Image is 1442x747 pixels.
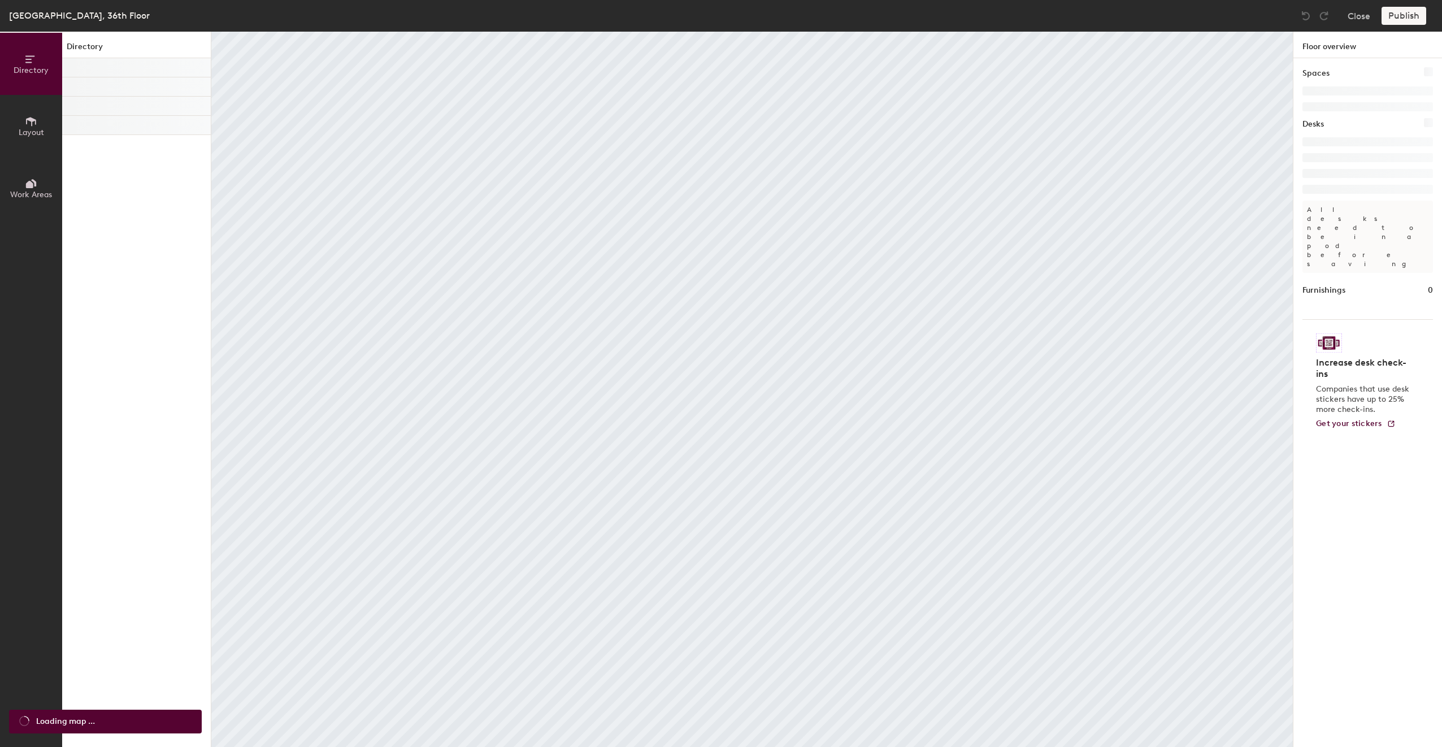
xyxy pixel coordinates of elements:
[1293,32,1442,58] h1: Floor overview
[1316,419,1382,428] span: Get your stickers
[1302,67,1330,80] h1: Spaces
[36,715,95,728] span: Loading map ...
[1348,7,1370,25] button: Close
[62,41,211,58] h1: Directory
[1318,10,1330,21] img: Redo
[1316,419,1396,429] a: Get your stickers
[1316,333,1342,353] img: Sticker logo
[1316,357,1413,380] h4: Increase desk check-ins
[1302,284,1345,297] h1: Furnishings
[1316,384,1413,415] p: Companies that use desk stickers have up to 25% more check-ins.
[14,66,49,75] span: Directory
[9,8,150,23] div: [GEOGRAPHIC_DATA], 36th Floor
[1300,10,1311,21] img: Undo
[10,190,52,199] span: Work Areas
[1302,201,1433,273] p: All desks need to be in a pod before saving
[1302,118,1324,131] h1: Desks
[1428,284,1433,297] h1: 0
[211,32,1293,747] canvas: Map
[19,128,44,137] span: Layout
